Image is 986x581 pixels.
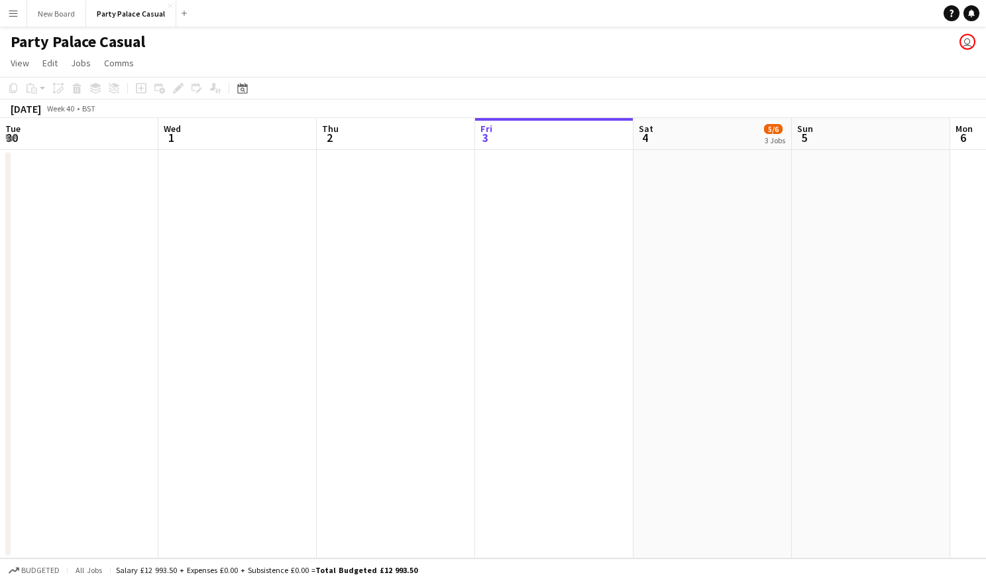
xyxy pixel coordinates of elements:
[11,57,29,69] span: View
[104,57,134,69] span: Comms
[162,130,181,145] span: 1
[956,123,973,135] span: Mon
[7,563,62,578] button: Budgeted
[764,124,783,134] span: 5/6
[42,57,58,69] span: Edit
[37,54,63,72] a: Edit
[27,1,86,27] button: New Board
[86,1,176,27] button: Party Palace Casual
[99,54,139,72] a: Comms
[765,135,785,145] div: 3 Jobs
[954,130,973,145] span: 6
[320,130,339,145] span: 2
[5,54,34,72] a: View
[11,32,145,52] h1: Party Palace Casual
[11,102,41,115] div: [DATE]
[3,130,21,145] span: 30
[797,123,813,135] span: Sun
[5,123,21,135] span: Tue
[164,123,181,135] span: Wed
[795,130,813,145] span: 5
[322,123,339,135] span: Thu
[480,123,492,135] span: Fri
[21,566,60,575] span: Budgeted
[315,565,417,575] span: Total Budgeted £12 993.50
[66,54,96,72] a: Jobs
[73,565,105,575] span: All jobs
[639,123,653,135] span: Sat
[478,130,492,145] span: 3
[637,130,653,145] span: 4
[44,103,77,113] span: Week 40
[959,34,975,50] app-user-avatar: Nicole Nkansah
[82,103,95,113] div: BST
[116,565,417,575] div: Salary £12 993.50 + Expenses £0.00 + Subsistence £0.00 =
[71,57,91,69] span: Jobs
